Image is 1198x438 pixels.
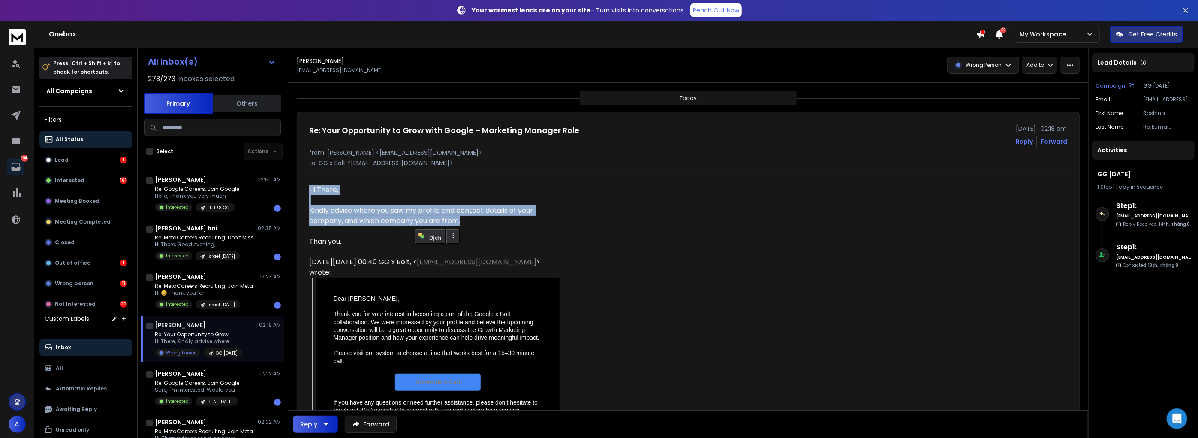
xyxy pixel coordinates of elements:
[680,95,697,102] p: Today
[155,272,206,281] h1: [PERSON_NAME]
[155,175,206,184] h1: [PERSON_NAME]
[148,57,198,66] h1: All Inbox(s)
[9,416,26,433] button: A
[46,87,92,95] h1: All Campaigns
[155,290,253,296] p: Hi 😀 Thank you for
[166,253,189,259] p: Interested
[155,387,239,393] p: Sure, I`m interested. Would you
[1116,242,1191,252] h6: Step 1 :
[1143,110,1191,117] p: Roshina
[1116,254,1191,260] h6: [EMAIL_ADDRESS][DOMAIN_NAME]
[297,67,383,74] p: [EMAIL_ADDRESS][DOMAIN_NAME]
[1148,262,1178,269] span: 13th, Tháng 8
[259,370,281,377] p: 02:12 AM
[155,234,254,241] p: Re: MetaCareers Recruiting: Don’t Miss
[345,416,397,433] button: Forward
[1110,26,1183,43] button: Get Free Credits
[274,205,281,212] div: 1
[1096,96,1110,103] p: Email
[166,204,189,211] p: Interested
[55,260,90,266] p: Out of office
[1097,58,1137,67] p: Lead Details
[1097,183,1112,190] span: 1 Step
[334,295,542,302] div: Dear [PERSON_NAME],
[257,176,281,183] p: 02:50 AM
[70,58,112,68] span: Ctrl + Shift + k
[1096,110,1123,117] p: First Name
[693,6,739,15] p: Reach Out Now
[297,57,344,65] h1: [PERSON_NAME]
[1096,82,1135,89] button: Campaign
[155,380,239,387] p: Re: Google Careers: Join Google
[155,224,217,233] h1: [PERSON_NAME] hai
[334,349,542,365] div: Please visit our system to choose a time that works best for a 15–30 minute call.
[39,401,132,418] button: Awaiting Reply
[157,148,173,155] label: Select
[690,3,742,17] a: Reach Out Now
[1123,262,1178,269] p: Contacted
[1000,27,1006,33] span: 50
[56,385,107,392] p: Automatic Replies
[259,322,281,329] p: 02:18 AM
[141,53,283,70] button: All Inbox(s)
[472,6,590,15] strong: Your warmest leads are on your site
[56,406,97,413] p: Awaiting Reply
[56,365,63,372] p: All
[1016,137,1033,146] button: Reply
[39,114,132,126] h3: Filters
[1016,124,1067,133] p: [DATE] : 02:18 am
[1123,221,1190,227] p: Reply Received
[309,205,560,226] div: Kindly advise where you saw my profile and contact details of your company, and which company you...
[208,302,235,308] p: Israel [DATE]
[177,74,235,84] h3: Inboxes selected
[258,273,281,280] p: 02:23 AM
[293,416,338,433] button: Reply
[417,257,536,267] a: [EMAIL_ADDRESS][DOMAIN_NAME]
[309,148,1067,157] p: from: [PERSON_NAME] <[EMAIL_ADDRESS][DOMAIN_NAME]>
[309,185,560,247] div: Hi There,
[39,82,132,100] button: All Campaigns
[120,260,127,266] div: 1
[56,426,89,433] p: Unread only
[1143,124,1191,130] p: Rajkumar CM([GEOGRAPHIC_DATA])
[21,155,28,162] p: 194
[39,213,132,230] button: Meeting Completed
[258,225,281,232] p: 02:38 AM
[216,350,238,356] p: GG [DATE]
[39,172,132,189] button: Interested161
[155,321,206,329] h1: [PERSON_NAME]
[39,275,132,292] button: Wrong person11
[1097,170,1189,178] h1: GG [DATE]
[300,420,317,429] div: Reply
[155,428,253,435] p: Re: MetaCareers Recruiting: Join Meta
[274,302,281,309] div: 1
[39,234,132,251] button: Closed
[1041,137,1067,146] div: Forward
[1096,124,1123,130] p: Last Name
[155,283,253,290] p: Re: MetaCareers Recruiting: Join Meta
[155,338,243,345] p: Hi There, Kindly advise where
[1128,30,1177,39] p: Get Free Credits
[166,301,189,308] p: Interested
[1096,82,1125,89] p: Campaign
[120,280,127,287] div: 11
[39,254,132,272] button: Out of office1
[166,398,189,405] p: Interested
[56,344,71,351] p: Inbox
[966,62,1002,69] p: Wrong Person
[334,399,542,422] div: If you have any questions or need further assistance, please don’t hesitate to reach out. We’re e...
[55,177,84,184] p: Interested
[39,193,132,210] button: Meeting Booked
[1116,213,1191,219] h6: [EMAIL_ADDRESS][DOMAIN_NAME]
[166,350,197,356] p: Wrong Person
[1116,201,1191,211] h6: Step 1 :
[49,29,976,39] h1: Onebox
[55,280,93,287] p: Wrong person
[155,193,239,199] p: Hello, Thank you very much
[120,301,127,308] div: 20
[9,29,26,45] img: logo
[39,296,132,313] button: Not Interested20
[155,418,206,426] h1: [PERSON_NAME]
[55,218,111,225] p: Meeting Completed
[1167,408,1187,429] div: Open Intercom Messenger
